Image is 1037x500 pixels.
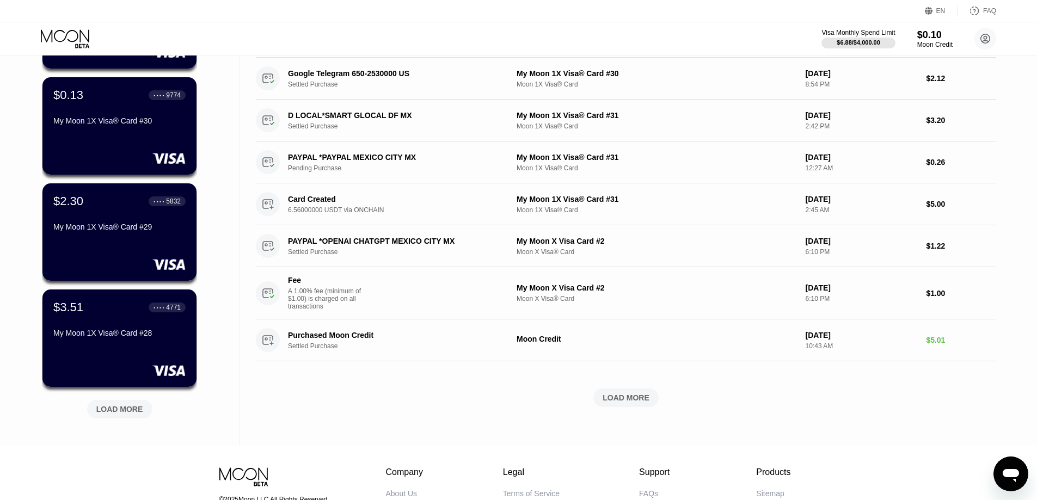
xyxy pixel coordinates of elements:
[958,5,996,16] div: FAQ
[806,342,918,350] div: 10:43 AM
[639,467,677,477] div: Support
[926,242,996,250] div: $1.22
[517,335,797,343] div: Moon Credit
[806,122,918,130] div: 2:42 PM
[42,289,197,387] div: $3.51● ● ● ●4771My Moon 1X Visa® Card #28
[53,116,186,125] div: My Moon 1X Visa® Card #30
[517,295,797,303] div: Moon X Visa® Card
[926,116,996,125] div: $3.20
[517,248,797,256] div: Moon X Visa® Card
[256,100,996,141] div: D LOCAL*SMART GLOCAL DF MXSettled PurchaseMy Moon 1X Visa® Card #31Moon 1X Visa® Card[DATE]2:42 P...
[821,29,895,36] div: Visa Monthly Spend Limit
[517,283,797,292] div: My Moon X Visa Card #2
[53,300,83,314] div: $3.51
[517,164,797,172] div: Moon 1X Visa® Card
[603,393,649,403] div: LOAD MORE
[926,200,996,208] div: $5.00
[756,467,790,477] div: Products
[517,69,797,78] div: My Moon 1X Visa® Card #30
[256,58,996,100] div: Google Telegram 650-2530000 USSettled PurchaseMy Moon 1X Visa® Card #30Moon 1X Visa® Card[DATE]8:...
[256,183,996,225] div: Card Created6.56000000 USDT via ONCHAINMy Moon 1X Visa® Card #31Moon 1X Visa® Card[DATE]2:45 AM$5.00
[806,81,918,88] div: 8:54 PM
[256,225,996,267] div: PAYPAL *OPENAI CHATGPT MEXICO CITY MXSettled PurchaseMy Moon X Visa Card #2Moon X Visa® Card[DATE...
[42,77,197,175] div: $0.13● ● ● ●9774My Moon 1X Visa® Card #30
[993,456,1028,491] iframe: Кнопка запуска окна обмена сообщениями
[386,489,418,498] div: About Us
[917,29,953,48] div: $0.10Moon Credit
[517,122,797,130] div: Moon 1X Visa® Card
[806,283,918,292] div: [DATE]
[917,29,953,41] div: $0.10
[288,164,515,172] div: Pending Purchase
[806,153,918,162] div: [DATE]
[386,467,424,477] div: Company
[806,295,918,303] div: 6:10 PM
[288,248,515,256] div: Settled Purchase
[288,122,515,130] div: Settled Purchase
[639,489,658,498] div: FAQs
[821,29,895,48] div: Visa Monthly Spend Limit$6.88/$4,000.00
[288,81,515,88] div: Settled Purchase
[42,183,197,281] div: $2.30● ● ● ●5832My Moon 1X Visa® Card #29
[925,5,958,16] div: EN
[806,237,918,245] div: [DATE]
[926,158,996,166] div: $0.26
[983,7,996,15] div: FAQ
[517,111,797,120] div: My Moon 1X Visa® Card #31
[517,195,797,203] div: My Moon 1X Visa® Card #31
[288,69,499,78] div: Google Telegram 650-2530000 US
[288,342,515,350] div: Settled Purchase
[926,289,996,298] div: $1.00
[756,489,784,498] div: Sitemap
[166,197,181,205] div: 5832
[926,336,996,344] div: $5.01
[96,404,143,414] div: LOAD MORE
[936,7,946,15] div: EN
[53,194,83,208] div: $2.30
[806,164,918,172] div: 12:27 AM
[288,287,370,310] div: A 1.00% fee (minimum of $1.00) is charged on all transactions
[517,206,797,214] div: Moon 1X Visa® Card
[517,153,797,162] div: My Moon 1X Visa® Card #31
[154,200,164,203] div: ● ● ● ●
[256,319,996,361] div: Purchased Moon CreditSettled PurchaseMoon Credit[DATE]10:43 AM$5.01
[517,81,797,88] div: Moon 1X Visa® Card
[806,206,918,214] div: 2:45 AM
[53,223,186,231] div: My Moon 1X Visa® Card #29
[288,206,515,214] div: 6.56000000 USDT via ONCHAIN
[288,111,499,120] div: D LOCAL*SMART GLOCAL DF MX
[837,39,880,46] div: $6.88 / $4,000.00
[288,331,499,339] div: Purchased Moon Credit
[166,91,181,99] div: 9774
[288,237,499,245] div: PAYPAL *OPENAI CHATGPT MEXICO CITY MX
[806,248,918,256] div: 6:10 PM
[503,467,560,477] div: Legal
[503,489,560,498] div: Terms of Service
[166,304,181,311] div: 4771
[806,195,918,203] div: [DATE]
[288,153,499,162] div: PAYPAL *PAYPAL MEXICO CITY MX
[53,329,186,337] div: My Moon 1X Visa® Card #28
[517,237,797,245] div: My Moon X Visa Card #2
[256,388,996,407] div: LOAD MORE
[154,94,164,97] div: ● ● ● ●
[926,74,996,83] div: $2.12
[256,267,996,319] div: FeeA 1.00% fee (minimum of $1.00) is charged on all transactionsMy Moon X Visa Card #2Moon X Visa...
[154,306,164,309] div: ● ● ● ●
[806,69,918,78] div: [DATE]
[806,111,918,120] div: [DATE]
[256,141,996,183] div: PAYPAL *PAYPAL MEXICO CITY MXPending PurchaseMy Moon 1X Visa® Card #31Moon 1X Visa® Card[DATE]12:...
[288,195,499,203] div: Card Created
[917,41,953,48] div: Moon Credit
[806,331,918,339] div: [DATE]
[53,88,83,102] div: $0.13
[288,276,364,285] div: Fee
[79,396,161,418] div: LOAD MORE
